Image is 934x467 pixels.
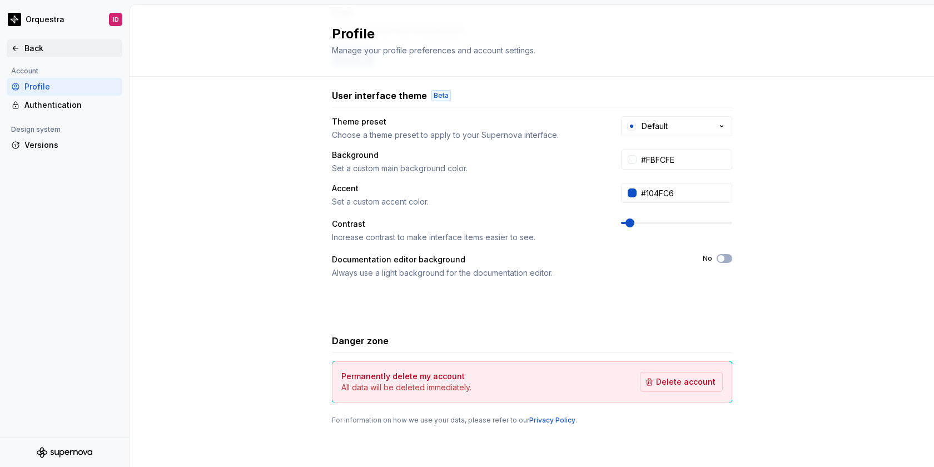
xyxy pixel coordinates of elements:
div: Design system [7,123,65,136]
div: Back [24,43,118,54]
button: Default [621,116,732,136]
div: Theme preset [332,116,601,127]
div: Beta [431,90,451,101]
div: Choose a theme preset to apply to your Supernova interface. [332,130,601,141]
div: Account [7,64,43,78]
h3: Danger zone [332,334,389,347]
p: All data will be deleted immediately. [341,382,471,393]
div: Background [332,150,601,161]
a: Versions [7,136,122,154]
div: Profile [24,81,118,92]
h2: Profile [332,25,719,43]
div: For information on how we use your data, please refer to our . [332,416,732,425]
label: No [703,254,712,263]
a: Profile [7,78,122,96]
button: Delete account [640,372,723,392]
div: Default [642,121,668,132]
div: Always use a light background for the documentation editor. [332,267,683,279]
svg: Supernova Logo [37,447,92,458]
a: Privacy Policy [529,416,575,424]
a: Authentication [7,96,122,114]
img: 2d16a307-6340-4442-b48d-ad77c5bc40e7.png [8,13,21,26]
div: Versions [24,140,118,151]
input: #104FC6 [637,183,732,203]
span: Delete account [656,376,716,387]
div: Documentation editor background [332,254,683,265]
input: #FFFFFF [637,150,732,170]
div: Orquestra [26,14,64,25]
div: ID [113,15,119,24]
h4: Permanently delete my account [341,371,465,382]
div: Accent [332,183,601,194]
a: Back [7,39,122,57]
div: Authentication [24,100,118,111]
h3: User interface theme [332,89,427,102]
div: Set a custom main background color. [332,163,601,174]
span: Manage your profile preferences and account settings. [332,46,535,55]
div: Set a custom accent color. [332,196,601,207]
div: Contrast [332,218,601,230]
div: Increase contrast to make interface items easier to see. [332,232,601,243]
button: OrquestraID [2,7,127,32]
